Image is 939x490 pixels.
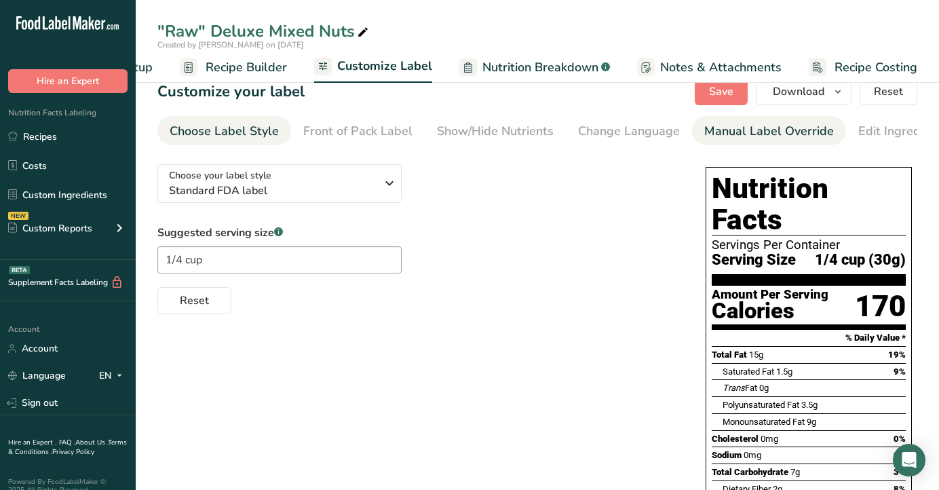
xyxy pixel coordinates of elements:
div: Custom Reports [8,221,92,235]
span: Reset [874,83,903,100]
div: Servings Per Container [712,238,906,252]
div: Amount Per Serving [712,288,828,301]
span: Customize Label [337,57,432,75]
span: Fat [723,383,757,393]
span: Recipe Costing [835,58,917,77]
a: Hire an Expert . [8,438,56,447]
button: Reset [157,287,231,314]
button: Download [756,78,851,105]
div: NEW [8,212,28,220]
h1: Customize your label [157,81,305,103]
span: Download [773,83,824,100]
span: Recipe Builder [206,58,287,77]
span: Save [709,83,733,100]
span: Notes & Attachments [660,58,782,77]
span: 7g [790,467,800,477]
span: 19% [888,350,906,360]
span: 0% [894,434,906,444]
span: 3% [894,467,906,477]
a: Nutrition Breakdown [459,52,610,83]
div: Open Intercom Messenger [893,444,925,476]
span: 0g [759,383,769,393]
div: EN [99,368,128,384]
div: Change Language [578,122,680,140]
span: 9% [894,366,906,377]
span: 0mg [744,450,761,460]
button: Reset [860,78,917,105]
span: 0mg [761,434,778,444]
h1: Nutrition Facts [712,173,906,235]
div: Calories [712,301,828,321]
a: Recipe Builder [180,52,287,83]
span: 15g [749,350,763,360]
span: Reset [180,293,209,309]
span: 9g [807,417,816,427]
span: Total Carbohydrate [712,467,788,477]
a: About Us . [75,438,108,447]
span: Monounsaturated Fat [723,417,805,427]
div: Manual Label Override [704,122,834,140]
a: Terms & Conditions . [8,438,127,457]
span: Total Fat [712,350,747,360]
div: "Raw" Deluxe Mixed Nuts [157,19,371,43]
span: Standard FDA label [169,183,376,199]
span: 3.5g [801,400,818,410]
div: Show/Hide Nutrients [437,122,554,140]
div: 170 [855,288,906,324]
section: % Daily Value * [712,330,906,346]
span: 1.5g [776,366,792,377]
button: Choose your label style Standard FDA label [157,164,402,203]
a: Language [8,364,66,388]
button: Hire an Expert [8,69,128,93]
span: Nutrition Breakdown [482,58,598,77]
a: FAQ . [59,438,75,447]
a: Customize Label [314,51,432,83]
span: Sodium [712,450,742,460]
div: Choose Label Style [170,122,279,140]
span: Created by [PERSON_NAME] on [DATE] [157,39,304,50]
label: Suggested serving size [157,225,402,241]
span: Choose your label style [169,168,271,183]
i: Trans [723,383,745,393]
div: BETA [9,266,30,274]
a: Notes & Attachments [637,52,782,83]
span: 1/4 cup (30g) [815,252,906,269]
span: Saturated Fat [723,366,774,377]
button: Save [695,78,748,105]
a: Recipe Costing [809,52,917,83]
div: Front of Pack Label [303,122,413,140]
span: Polyunsaturated Fat [723,400,799,410]
span: Serving Size [712,252,796,269]
span: Cholesterol [712,434,759,444]
a: Privacy Policy [52,447,94,457]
